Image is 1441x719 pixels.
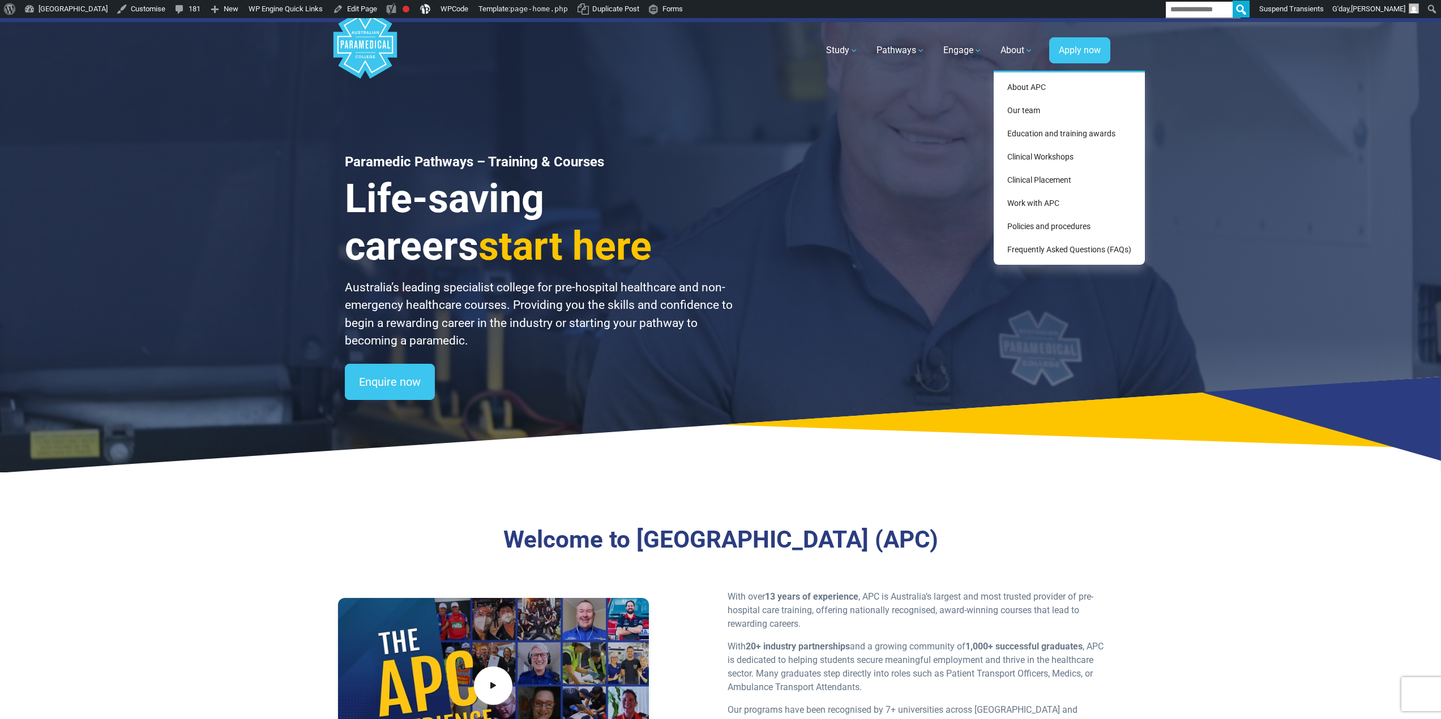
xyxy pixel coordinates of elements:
[1351,5,1405,13] span: [PERSON_NAME]
[998,123,1140,144] a: Education and training awards
[478,223,652,269] span: start here
[937,35,989,66] a: Engage
[870,35,932,66] a: Pathways
[728,590,1104,631] p: With over , APC is Australia’s largest and most trusted provider of pre-hospital care training, o...
[998,100,1140,121] a: Our team
[395,526,1046,554] h3: Welcome to [GEOGRAPHIC_DATA] (APC)
[994,35,1040,66] a: About
[510,5,568,13] span: page-home.php
[998,147,1140,167] a: Clinical Workshops
[345,364,435,400] a: Enquire now
[345,175,734,270] h3: Life-saving careers
[994,71,1145,265] div: About
[819,35,865,66] a: Study
[1049,37,1110,63] a: Apply now
[728,640,1104,694] p: With and a growing community of , APC is dedicated to helping students secure meaningful employme...
[965,641,1083,652] strong: 1,000+ successful graduates
[345,154,734,170] h1: Paramedic Pathways – Training & Courses
[345,279,734,350] p: Australia’s leading specialist college for pre-hospital healthcare and non-emergency healthcare c...
[765,591,858,602] strong: 13 years of experience
[331,22,399,79] a: Australian Paramedical College
[403,6,409,12] div: Focus keyphrase not set
[998,77,1140,98] a: About APC
[998,239,1140,260] a: Frequently Asked Questions (FAQs)
[998,193,1140,214] a: Work with APC
[746,641,850,652] strong: 20+ industry partnerships
[998,170,1140,191] a: Clinical Placement
[998,216,1140,237] a: Policies and procedures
